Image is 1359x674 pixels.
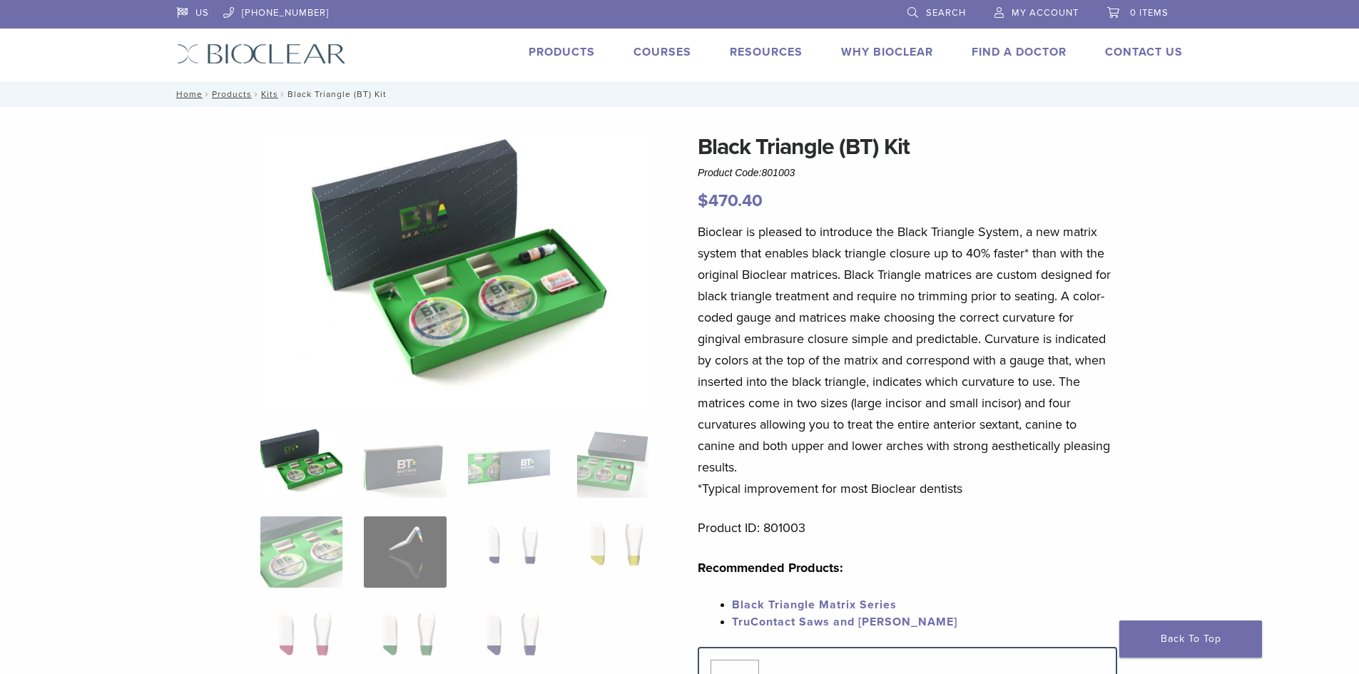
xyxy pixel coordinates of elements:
[698,221,1117,499] p: Bioclear is pleased to introduce the Black Triangle System, a new matrix system that enables blac...
[1119,621,1262,658] a: Back To Top
[203,91,212,98] span: /
[698,130,1117,164] h1: Black Triangle (BT) Kit
[252,91,261,98] span: /
[1105,45,1183,59] a: Contact Us
[698,517,1117,538] p: Product ID: 801003
[577,427,648,498] img: Black Triangle (BT) Kit - Image 4
[841,45,933,59] a: Why Bioclear
[698,190,708,211] span: $
[529,45,595,59] a: Products
[972,45,1067,59] a: Find A Doctor
[732,615,957,629] a: TruContact Saws and [PERSON_NAME]
[762,167,795,178] span: 801003
[1012,7,1079,19] span: My Account
[278,91,287,98] span: /
[732,598,897,612] a: Black Triangle Matrix Series
[1130,7,1169,19] span: 0 items
[571,516,653,588] img: Black Triangle (BT) Kit - Image 8
[468,427,550,498] img: Black Triangle (BT) Kit - Image 3
[698,167,795,178] span: Product Code:
[730,45,803,59] a: Resources
[212,89,252,99] a: Products
[260,427,342,498] img: Intro-Black-Triangle-Kit-6-Copy-e1548792917662-324x324.jpg
[177,44,346,64] img: Bioclear
[260,516,342,588] img: Black Triangle (BT) Kit - Image 5
[633,45,691,59] a: Courses
[364,516,446,588] img: Black Triangle (BT) Kit - Image 6
[468,516,550,588] img: Black Triangle (BT) Kit - Image 7
[166,81,1193,107] nav: Black Triangle (BT) Kit
[261,89,278,99] a: Kits
[260,130,654,408] img: Intro Black Triangle Kit-6 - Copy
[926,7,966,19] span: Search
[698,190,763,211] bdi: 470.40
[698,560,843,576] strong: Recommended Products:
[172,89,203,99] a: Home
[364,427,446,498] img: Black Triangle (BT) Kit - Image 2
